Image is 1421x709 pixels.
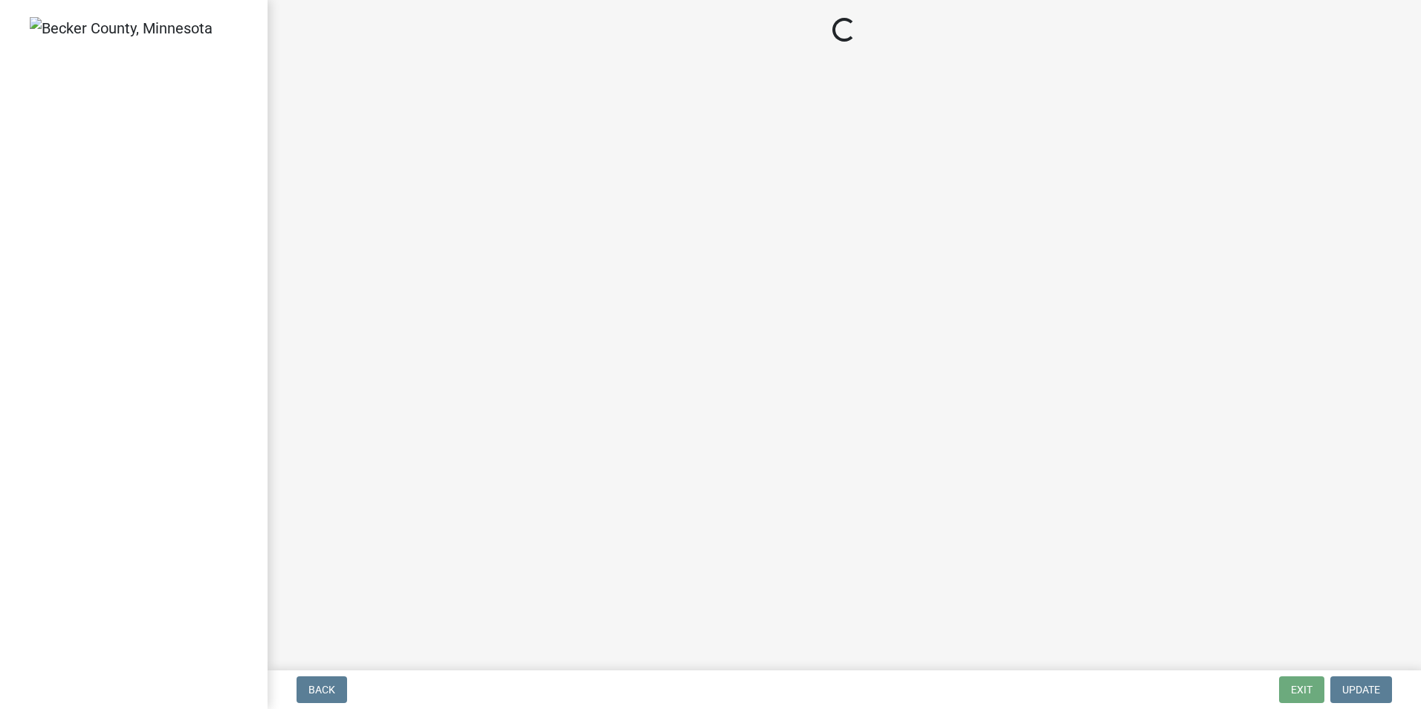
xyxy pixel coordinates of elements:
[308,684,335,696] span: Back
[30,17,213,39] img: Becker County, Minnesota
[1330,676,1392,703] button: Update
[1342,684,1380,696] span: Update
[297,676,347,703] button: Back
[1279,676,1324,703] button: Exit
